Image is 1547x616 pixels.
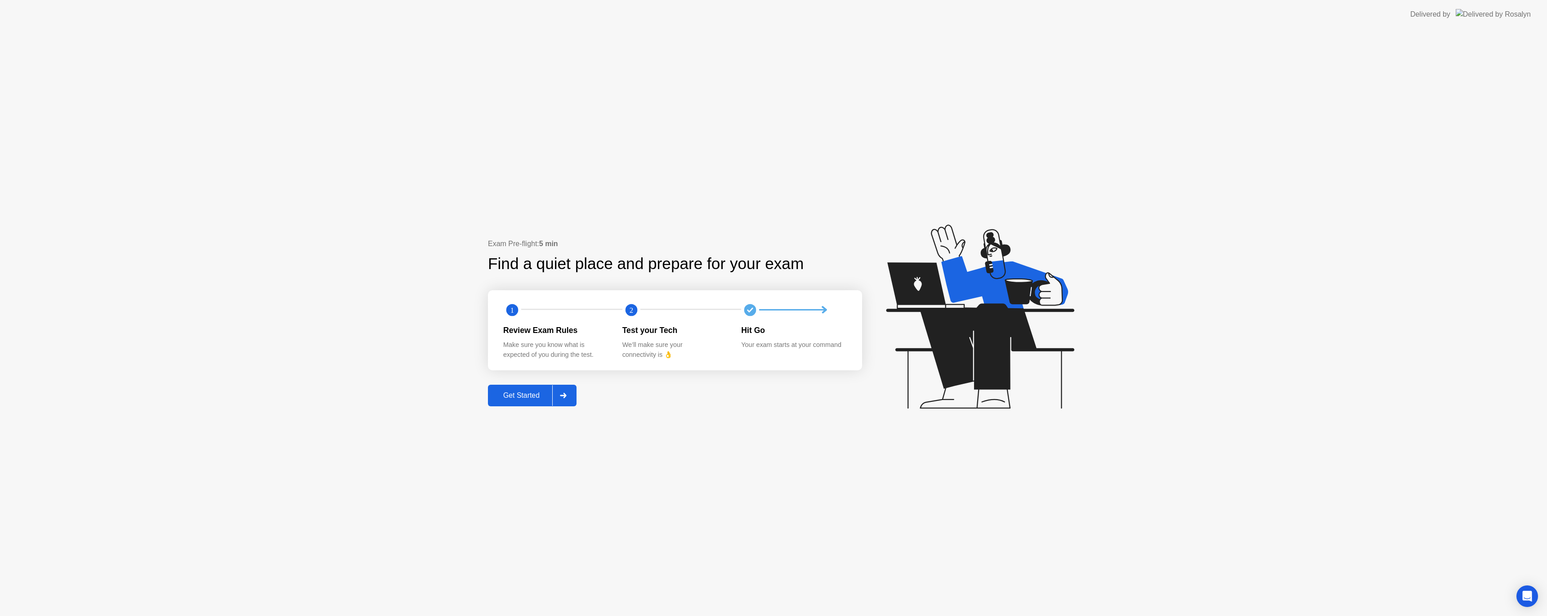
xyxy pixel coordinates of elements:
div: Exam Pre-flight: [488,238,862,249]
text: 1 [510,306,514,314]
text: 2 [630,306,633,314]
div: Your exam starts at your command [741,340,846,350]
div: Make sure you know what is expected of you during the test. [503,340,608,360]
div: Get Started [491,391,552,400]
div: Review Exam Rules [503,324,608,336]
div: Open Intercom Messenger [1516,585,1538,607]
div: We’ll make sure your connectivity is 👌 [622,340,727,360]
button: Get Started [488,385,577,406]
div: Delivered by [1410,9,1450,20]
img: Delivered by Rosalyn [1456,9,1531,19]
b: 5 min [539,240,558,247]
div: Test your Tech [622,324,727,336]
div: Find a quiet place and prepare for your exam [488,252,805,276]
div: Hit Go [741,324,846,336]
